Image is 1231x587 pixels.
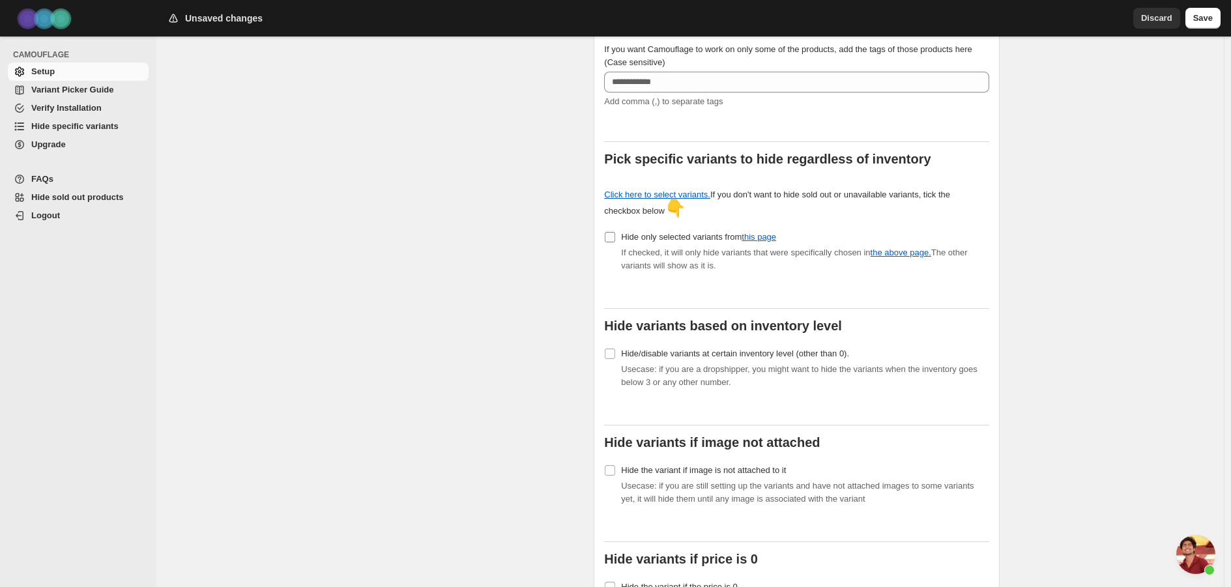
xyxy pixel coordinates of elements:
a: this page [742,232,776,242]
a: Upgrade [8,136,149,154]
span: Upgrade [31,139,66,149]
span: Usecase: if you are a dropshipper, you might want to hide the variants when the inventory goes be... [621,364,977,387]
span: Variant Picker Guide [31,85,113,94]
a: Variant Picker Guide [8,81,149,99]
a: Verify Installation [8,99,149,117]
h2: Unsaved changes [185,12,263,25]
span: Hide the variant if image is not attached to it [621,465,786,475]
span: If checked, it will only hide variants that were specifically chosen in The other variants will s... [621,248,967,270]
b: Hide variants based on inventory level [604,319,842,333]
span: Discard [1141,12,1172,25]
span: Hide sold out products [31,192,124,202]
span: Verify Installation [31,103,102,113]
span: If you want Camouflage to work on only some of the products, add the tags of those products here ... [604,44,972,67]
span: Setup [31,66,55,76]
button: Discard [1133,8,1180,29]
a: Hide specific variants [8,117,149,136]
span: Save [1193,12,1213,25]
a: Hide sold out products [8,188,149,207]
span: Hide/disable variants at certain inventory level (other than 0). [621,349,849,358]
a: the above page. [871,248,931,257]
span: FAQs [31,174,53,184]
span: Usecase: if you are still setting up the variants and have not attached images to some variants y... [621,481,974,504]
span: Hide only selected variants from [621,232,776,242]
span: CAMOUFLAGE [13,50,150,60]
span: Logout [31,210,60,220]
span: 👇 [665,198,686,218]
div: If you don't want to hide sold out or unavailable variants, tick the checkbox below [604,188,951,218]
span: Hide specific variants [31,121,119,131]
a: FAQs [8,170,149,188]
a: Logout [8,207,149,225]
button: Save [1185,8,1221,29]
a: Setup [8,63,149,81]
b: Hide variants if price is 0 [604,552,758,566]
span: Add comma (,) to separate tags [604,96,723,106]
b: Pick specific variants to hide regardless of inventory [604,152,931,166]
div: Mở cuộc trò chuyện [1176,535,1215,574]
a: Click here to select variants. [604,190,710,199]
b: Hide variants if image not attached [604,435,820,450]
